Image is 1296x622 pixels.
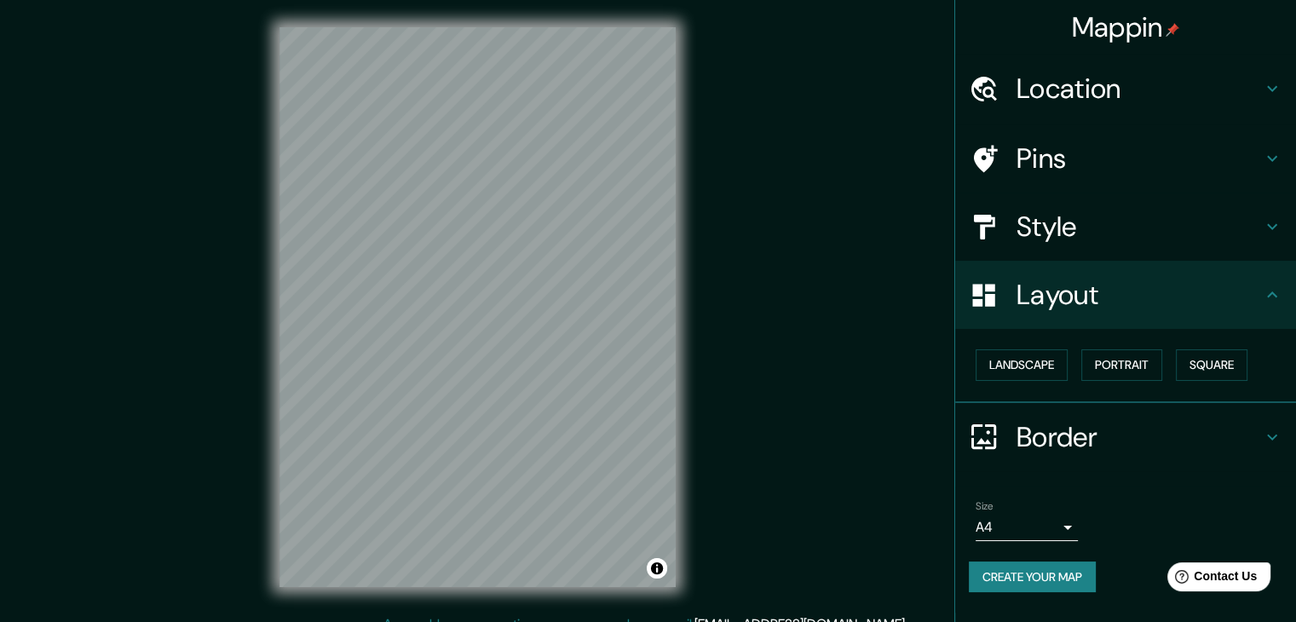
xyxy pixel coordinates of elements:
[955,403,1296,471] div: Border
[955,124,1296,193] div: Pins
[976,514,1078,541] div: A4
[1017,141,1262,176] h4: Pins
[1144,556,1277,603] iframe: Help widget launcher
[969,562,1096,593] button: Create your map
[1017,72,1262,106] h4: Location
[1176,349,1247,381] button: Square
[1166,23,1179,37] img: pin-icon.png
[1017,420,1262,454] h4: Border
[1072,10,1180,44] h4: Mappin
[1081,349,1162,381] button: Portrait
[279,27,676,587] canvas: Map
[955,55,1296,123] div: Location
[647,558,667,579] button: Toggle attribution
[1017,278,1262,312] h4: Layout
[976,349,1068,381] button: Landscape
[955,261,1296,329] div: Layout
[976,498,994,513] label: Size
[1017,210,1262,244] h4: Style
[955,193,1296,261] div: Style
